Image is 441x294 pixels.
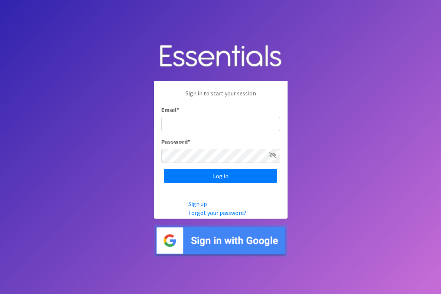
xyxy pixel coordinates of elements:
img: Sign in with Google [154,225,288,257]
input: Log in [164,169,277,183]
img: Human Essentials [154,37,288,76]
abbr: required [188,138,190,145]
label: Email [161,105,179,114]
a: Sign up [188,200,207,208]
label: Password [161,137,190,146]
abbr: required [176,106,179,113]
p: Sign in to start your session [161,89,280,105]
a: Forgot your password? [188,209,246,216]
